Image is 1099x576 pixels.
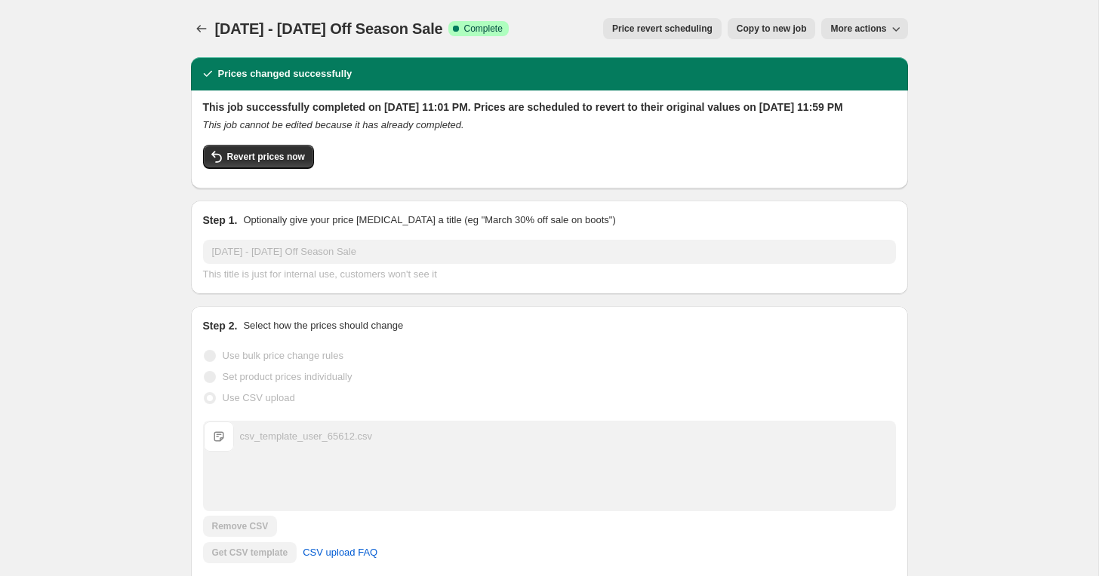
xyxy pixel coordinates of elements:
p: Select how the prices should change [243,318,403,333]
button: More actions [821,18,907,39]
span: Set product prices individually [223,371,352,382]
span: Complete [463,23,502,35]
p: Optionally give your price [MEDICAL_DATA] a title (eg "March 30% off sale on boots") [243,213,615,228]
h2: This job successfully completed on [DATE] 11:01 PM. Prices are scheduled to revert to their origi... [203,100,896,115]
div: csv_template_user_65612.csv [240,429,373,444]
button: Copy to new job [728,18,816,39]
i: This job cannot be edited because it has already completed. [203,119,464,130]
h2: Step 2. [203,318,238,333]
span: Use bulk price change rules [223,350,343,361]
span: Use CSV upload [223,392,295,403]
span: Revert prices now [227,151,305,163]
button: Price revert scheduling [603,18,722,39]
span: Price revert scheduling [612,23,713,35]
h2: Step 1. [203,213,238,228]
span: CSV upload FAQ [303,545,377,560]
a: CSV upload FAQ [294,541,386,565]
span: [DATE] - [DATE] Off Season Sale [215,20,443,37]
span: Copy to new job [737,23,807,35]
button: Price change jobs [191,18,212,39]
span: More actions [830,23,886,35]
span: This title is just for internal use, customers won't see it [203,268,437,280]
button: Revert prices now [203,145,314,169]
input: 30% off holiday sale [203,240,896,264]
h2: Prices changed successfully [218,66,352,81]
